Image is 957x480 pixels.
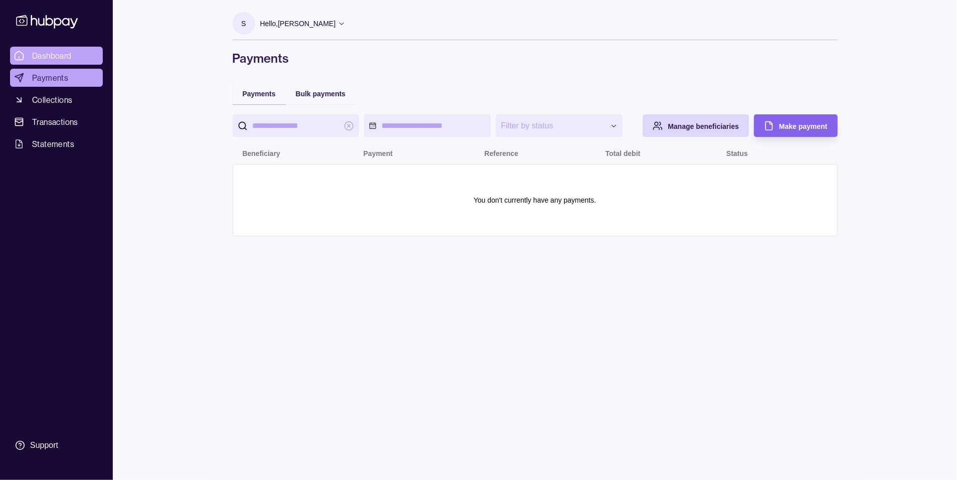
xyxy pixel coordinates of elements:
[296,90,346,98] span: Bulk payments
[668,122,739,130] span: Manage beneficiaries
[253,114,339,137] input: search
[484,149,518,157] p: Reference
[474,195,596,206] p: You don't currently have any payments.
[32,138,74,150] span: Statements
[726,149,748,157] p: Status
[243,149,280,157] p: Beneficiary
[32,116,78,128] span: Transactions
[606,149,641,157] p: Total debit
[10,135,103,153] a: Statements
[32,94,72,106] span: Collections
[10,435,103,456] a: Support
[32,72,68,84] span: Payments
[10,47,103,65] a: Dashboard
[363,149,393,157] p: Payment
[30,440,58,451] div: Support
[10,69,103,87] a: Payments
[241,18,246,29] p: S
[243,90,276,98] span: Payments
[754,114,837,137] button: Make payment
[779,122,827,130] span: Make payment
[10,113,103,131] a: Transactions
[32,50,72,62] span: Dashboard
[233,50,838,66] h1: Payments
[10,91,103,109] a: Collections
[643,114,749,137] button: Manage beneficiaries
[260,18,336,29] p: Hello, [PERSON_NAME]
